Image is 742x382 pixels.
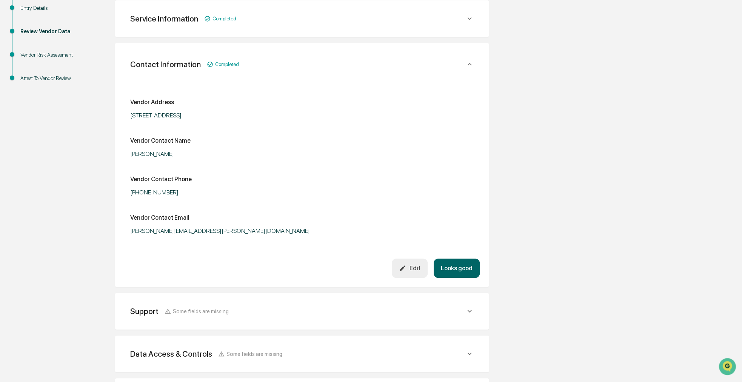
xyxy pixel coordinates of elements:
[130,214,189,221] div: Vendor Contact Email
[215,62,239,67] span: Completed
[5,131,52,144] a: 🖐️Preclearance
[67,102,82,108] span: [DATE]
[130,99,174,106] div: Vendor Address
[20,74,82,82] div: Attest To Vendor Review
[128,60,137,69] button: Start new chat
[130,14,198,23] div: Service Information
[23,102,61,108] span: [PERSON_NAME]
[55,134,61,140] div: 🗄️
[124,345,480,363] div: Data Access & ControlsSome fields are missing
[53,166,91,172] a: Powered byPylon
[75,166,91,172] span: Pylon
[212,16,236,22] span: Completed
[34,57,124,65] div: Start new chat
[130,60,201,69] div: Contact Information
[130,112,319,119] div: [STREET_ADDRESS]
[52,131,97,144] a: 🗄️Attestations
[8,57,21,71] img: 1746055101610-c473b297-6a78-478c-a979-82029cc54cd1
[15,134,49,141] span: Preclearance
[226,351,282,357] span: Some fields are missing
[20,28,82,35] div: Review Vendor Data
[16,57,29,71] img: 8933085812038_c878075ebb4cc5468115_72.jpg
[8,83,51,89] div: Past conversations
[124,302,480,320] div: SupportSome fields are missing
[130,227,319,234] div: [PERSON_NAME][EMAIL_ADDRESS][PERSON_NAME][DOMAIN_NAME]
[124,9,480,28] div: Service InformationCompleted
[34,65,104,71] div: We're available if you need us!
[130,137,191,144] div: Vendor Contact Name
[124,77,480,278] div: Service InformationCompleted
[15,148,48,156] span: Data Lookup
[392,259,428,278] button: Edit
[5,145,51,159] a: 🔎Data Lookup
[117,82,137,91] button: See all
[124,52,480,77] div: Contact InformationCompleted
[434,259,480,278] button: Looks good
[63,102,65,108] span: •
[130,307,159,316] div: Support
[130,176,192,183] div: Vendor Contact Phone
[8,149,14,155] div: 🔎
[8,15,137,28] p: How can we help?
[20,4,82,12] div: Entry Details
[130,150,319,157] div: [PERSON_NAME]
[399,265,420,272] div: Edit
[718,357,738,377] iframe: Open customer support
[20,51,82,59] div: Vendor Risk Assessment
[173,308,229,314] span: Some fields are missing
[130,349,212,359] div: Data Access & Controls
[62,134,94,141] span: Attestations
[130,189,319,196] div: [PHONE_NUMBER]
[8,134,14,140] div: 🖐️
[8,95,20,107] img: Sigrid Alegria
